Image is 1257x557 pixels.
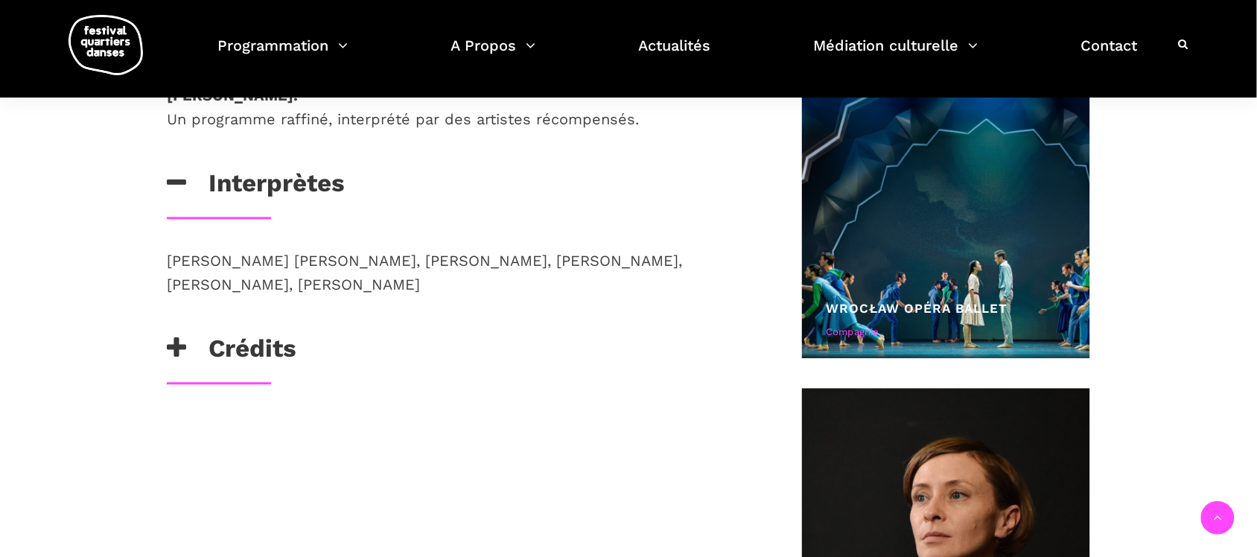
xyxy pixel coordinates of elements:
img: logo-fqd-med [69,15,143,75]
a: Actualités [639,33,711,77]
a: Wrocław Opéra Ballet [826,302,1008,316]
strong: [PERSON_NAME] et [PERSON_NAME]. [167,63,626,105]
a: A Propos [451,33,535,77]
p: [PERSON_NAME] [PERSON_NAME], [PERSON_NAME], [PERSON_NAME], [PERSON_NAME], [PERSON_NAME] [167,249,754,297]
a: Programmation [217,33,348,77]
div: Compagnie [826,325,1066,341]
h3: Crédits [167,334,296,372]
a: Contact [1081,33,1138,77]
h3: Interprètes [167,169,345,206]
a: Médiation culturelle [814,33,978,77]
